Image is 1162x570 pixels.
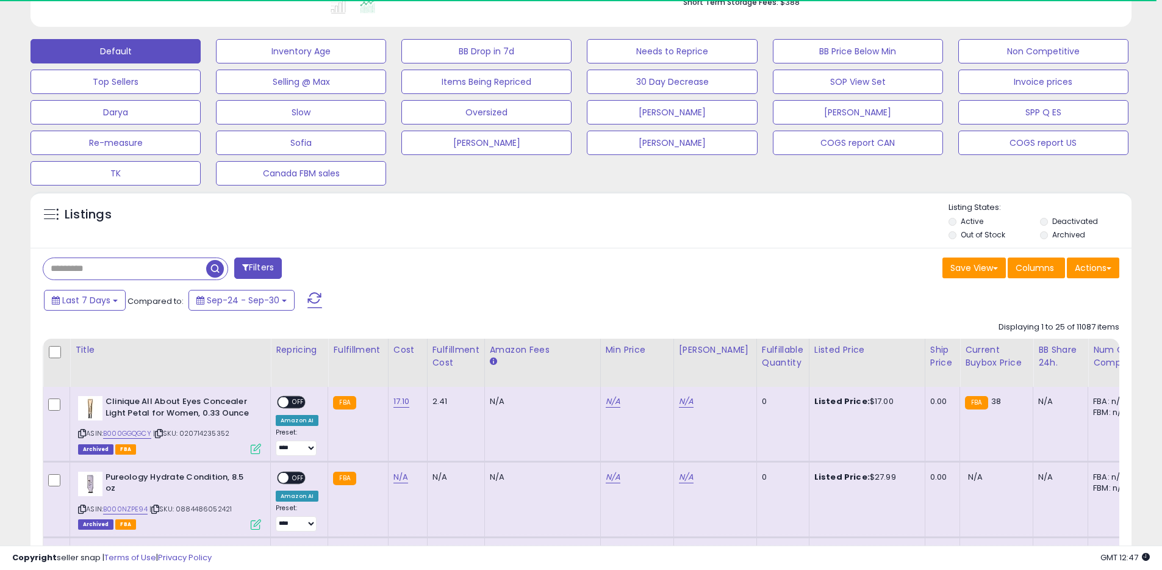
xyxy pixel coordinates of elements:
button: COGS report US [958,131,1128,155]
div: BB Share 24h. [1038,344,1083,369]
button: [PERSON_NAME] [587,100,757,124]
div: 0.00 [930,472,950,483]
button: Non Competitive [958,39,1128,63]
button: Needs to Reprice [587,39,757,63]
button: BB Price Below Min [773,39,943,63]
button: Default [30,39,201,63]
span: FBA [115,519,136,530]
div: Title [75,344,265,356]
div: 0 [762,472,800,483]
div: FBA: n/a [1093,396,1133,407]
button: Re-measure [30,131,201,155]
div: Displaying 1 to 25 of 11087 items [999,322,1119,333]
div: N/A [1038,472,1078,483]
button: SPP Q ES [958,100,1128,124]
span: OFF [289,397,308,408]
button: Oversized [401,100,572,124]
div: Ship Price [930,344,955,369]
a: B000NZPE94 [103,504,148,514]
p: Listing States: [949,202,1132,214]
img: 31HaNaI3GlL._SL40_.jpg [78,472,102,496]
img: 31NEhAS6-VL._SL40_.jpg [78,396,102,420]
h5: Listings [65,206,112,223]
div: ASIN: [78,472,261,529]
span: Listings that have been deleted from Seller Central [78,444,113,455]
button: BB Drop in 7d [401,39,572,63]
div: ASIN: [78,396,261,453]
button: TK [30,161,201,186]
div: FBM: n/a [1093,407,1133,418]
div: Cost [393,344,422,356]
span: N/A [968,471,983,483]
div: 0.00 [930,396,950,407]
span: Last 7 Days [62,294,110,306]
button: Selling @ Max [216,70,386,94]
small: Amazon Fees. [490,356,497,367]
button: SOP View Set [773,70,943,94]
div: Amazon AI [276,491,318,502]
button: Top Sellers [30,70,201,94]
b: Listed Price: [814,471,870,483]
a: N/A [393,471,408,483]
a: N/A [606,395,620,408]
a: 17.10 [393,395,410,408]
button: Slow [216,100,386,124]
div: [PERSON_NAME] [679,344,751,356]
b: Pureology Hydrate Condition, 8.5 oz [106,472,254,497]
span: 38 [991,395,1001,407]
button: Actions [1067,258,1119,278]
div: FBA: n/a [1093,472,1133,483]
button: Darya [30,100,201,124]
div: Fulfillment [333,344,382,356]
div: N/A [1038,396,1078,407]
button: Sofia [216,131,386,155]
div: Amazon AI [276,415,318,426]
button: Columns [1008,258,1065,278]
button: Save View [942,258,1006,278]
div: FBM: n/a [1093,483,1133,494]
div: N/A [432,472,475,483]
div: Repricing [276,344,323,356]
span: Sep-24 - Sep-30 [207,294,279,306]
div: Preset: [276,504,318,532]
button: Inventory Age [216,39,386,63]
a: N/A [606,471,620,483]
div: 2.41 [432,396,475,407]
b: Clinique All About Eyes Concealer Light Petal for Women, 0.33 Ounce [106,396,254,422]
div: $17.00 [814,396,916,407]
button: [PERSON_NAME] [587,131,757,155]
button: Canada FBM sales [216,161,386,186]
button: COGS report CAN [773,131,943,155]
span: | SKU: 0884486052421 [149,504,232,514]
b: Listed Price: [814,395,870,407]
button: [PERSON_NAME] [401,131,572,155]
a: N/A [679,395,694,408]
label: Archived [1052,229,1085,240]
small: FBA [333,396,356,409]
span: 2025-10-8 12:47 GMT [1100,552,1150,563]
a: N/A [679,471,694,483]
a: Privacy Policy [158,552,212,563]
span: Columns [1016,262,1054,274]
strong: Copyright [12,552,57,563]
span: OFF [289,472,308,483]
div: Fulfillment Cost [432,344,479,369]
button: 30 Day Decrease [587,70,757,94]
button: Invoice prices [958,70,1128,94]
div: Preset: [276,428,318,456]
div: N/A [490,472,591,483]
span: | SKU: 020714235352 [153,428,229,438]
div: Num of Comp. [1093,344,1138,369]
div: Fulfillable Quantity [762,344,804,369]
button: Last 7 Days [44,290,126,311]
button: Filters [234,258,282,279]
button: Items Being Repriced [401,70,572,94]
span: Listings that have been deleted from Seller Central [78,519,113,530]
small: FBA [965,396,988,409]
button: [PERSON_NAME] [773,100,943,124]
label: Active [961,216,983,226]
button: Sep-24 - Sep-30 [188,290,295,311]
div: Amazon Fees [490,344,595,356]
div: 0 [762,396,800,407]
div: N/A [490,396,591,407]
